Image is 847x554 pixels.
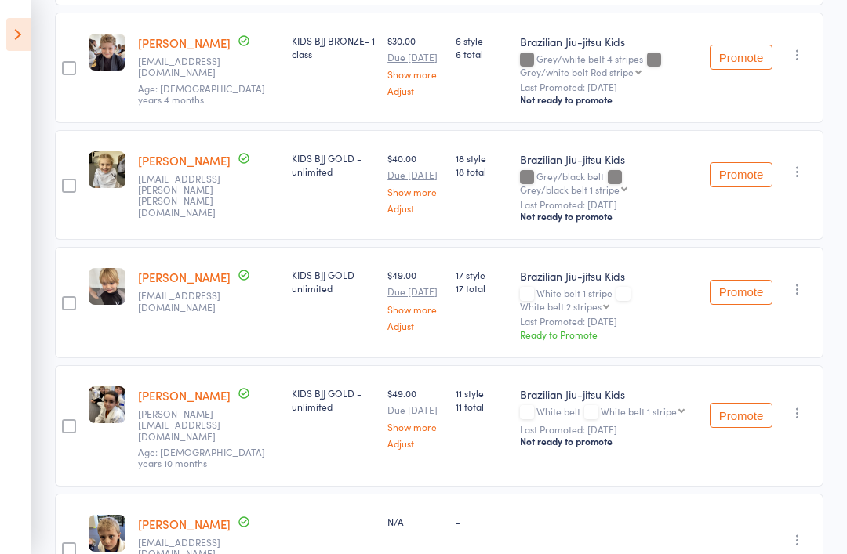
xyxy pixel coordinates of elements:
span: Age: [DEMOGRAPHIC_DATA] years 4 months [138,81,265,106]
a: Show more [387,69,443,79]
a: Adjust [387,85,443,96]
a: Adjust [387,203,443,213]
a: [PERSON_NAME] [138,152,231,168]
a: [PERSON_NAME] [138,516,231,532]
button: Promote [710,45,772,70]
a: [PERSON_NAME] [138,269,231,285]
small: Due [DATE] [387,286,443,297]
div: Brazilian Jiu-jitsu Kids [520,386,697,402]
div: White belt [520,406,697,419]
button: Promote [710,280,772,305]
div: KIDS BJJ BRONZE- 1 class [292,34,375,60]
button: Promote [710,162,772,187]
span: 6 style [456,34,507,47]
div: Brazilian Jiu-jitsu Kids [520,34,697,49]
div: Brazilian Jiu-jitsu Kids [520,268,697,284]
small: Last Promoted: [DATE] [520,199,697,210]
div: $49.00 [387,268,443,330]
small: Due [DATE] [387,169,443,180]
div: Ready to Promote [520,328,697,341]
div: KIDS BJJ GOLD - unlimited [292,386,375,413]
div: Brazilian Jiu-jitsu Kids [520,151,697,167]
button: Promote [710,403,772,428]
img: 2Q== [89,515,125,552]
span: 17 total [456,281,507,295]
a: Adjust [387,438,443,448]
img: image1751955066.png [89,268,125,305]
div: $30.00 [387,34,443,96]
small: Due [DATE] [387,404,443,415]
a: [PERSON_NAME] [138,34,231,51]
span: 18 total [456,165,507,178]
span: 6 total [456,47,507,60]
span: 11 total [456,400,507,413]
small: p.manthey@yahoo.com.au [138,408,240,442]
a: [PERSON_NAME] [138,387,231,404]
div: Grey/white belt 4 stripes [520,53,697,77]
small: Last Promoted: [DATE] [520,424,697,435]
div: White belt 1 stripe [601,406,677,416]
span: 18 style [456,151,507,165]
div: - [456,515,507,528]
small: codyhelenakilgour@gmail.com [138,290,240,313]
span: 11 style [456,386,507,400]
div: $49.00 [387,386,443,448]
div: White belt 2 stripes [520,301,602,311]
div: Not ready to promote [520,435,697,447]
small: Last Promoted: [DATE] [520,316,697,327]
div: $40.00 [387,151,443,213]
div: KIDS BJJ GOLD - unlimited [292,151,375,178]
small: matt.andrew.kelly@gmail.com [138,173,240,219]
a: Show more [387,422,443,432]
div: Grey/black belt [520,171,697,194]
small: wazzary@hotmail.com [138,56,240,78]
div: Not ready to promote [520,93,697,106]
small: Due [DATE] [387,52,443,63]
div: N/A [387,515,443,528]
div: White belt 1 stripe [520,288,697,311]
a: Adjust [387,320,443,331]
div: Grey/white belt Red stripe [520,67,634,77]
div: Not ready to promote [520,210,697,223]
small: Last Promoted: [DATE] [520,81,697,92]
span: Age: [DEMOGRAPHIC_DATA] years 10 months [138,445,265,469]
div: KIDS BJJ GOLD - unlimited [292,268,375,295]
img: image1749191898.png [89,386,125,423]
a: Show more [387,186,443,197]
img: image1711429860.png [89,151,125,188]
img: image1713506714.png [89,34,125,71]
a: Show more [387,304,443,314]
span: 17 style [456,268,507,281]
div: Grey/black belt 1 stripe [520,184,620,194]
